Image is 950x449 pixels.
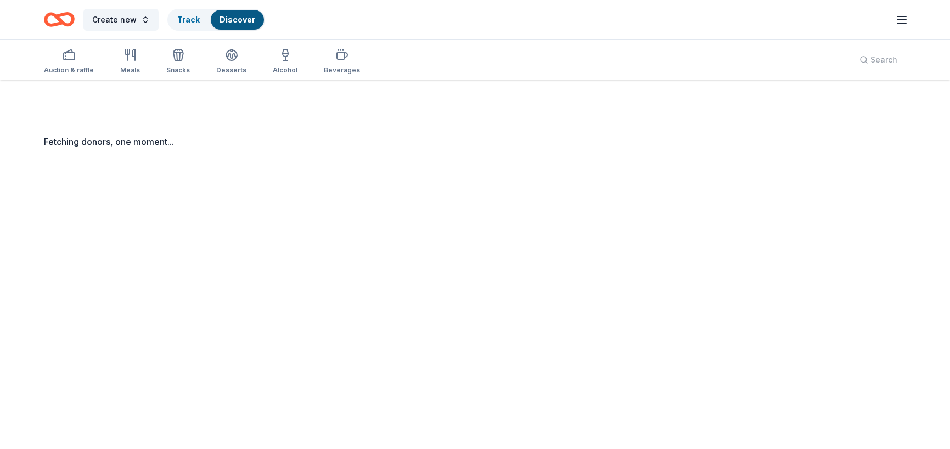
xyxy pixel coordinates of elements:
[220,15,255,24] a: Discover
[216,66,246,75] div: Desserts
[166,44,190,80] button: Snacks
[44,7,75,32] a: Home
[324,66,360,75] div: Beverages
[92,13,137,26] span: Create new
[44,44,94,80] button: Auction & raffle
[273,44,297,80] button: Alcohol
[44,66,94,75] div: Auction & raffle
[44,135,906,148] div: Fetching donors, one moment...
[120,44,140,80] button: Meals
[167,9,265,31] button: TrackDiscover
[216,44,246,80] button: Desserts
[166,66,190,75] div: Snacks
[273,66,297,75] div: Alcohol
[177,15,200,24] a: Track
[83,9,159,31] button: Create new
[120,66,140,75] div: Meals
[324,44,360,80] button: Beverages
